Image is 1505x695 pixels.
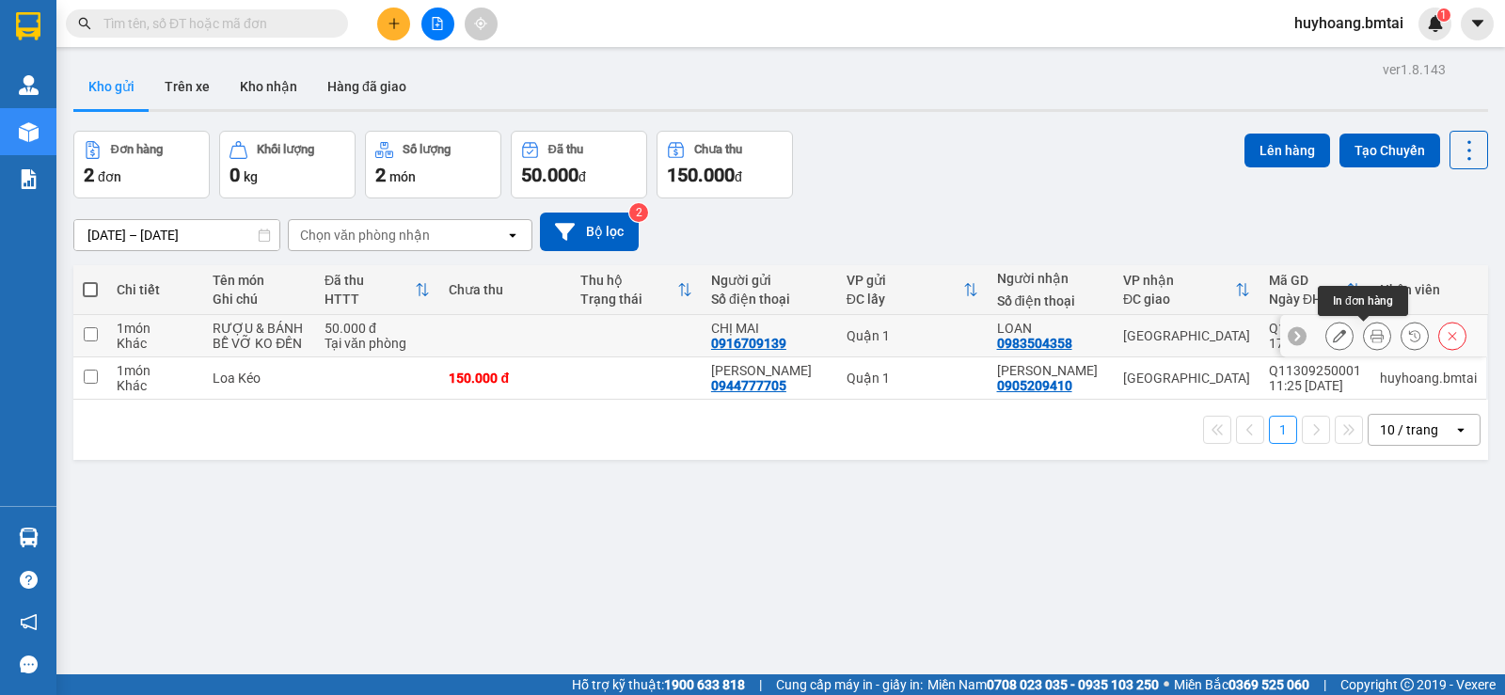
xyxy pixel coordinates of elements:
span: Nhận: [161,16,206,36]
span: kg [244,169,258,184]
span: plus [388,17,401,30]
button: Kho nhận [225,64,312,109]
div: CHỊ MAI [711,321,828,336]
div: 150.000 đ [449,371,561,386]
div: Quận 1 [847,371,978,386]
div: 0944777705 [711,378,786,393]
div: HTTT [325,292,415,307]
button: Trên xe [150,64,225,109]
div: huyhoang.bmtai [1380,371,1477,386]
span: question-circle [20,571,38,589]
button: aim [465,8,498,40]
span: đ [735,169,742,184]
div: Nhân viên [1380,282,1477,297]
div: 11:25 [DATE] [1269,378,1361,393]
div: [GEOGRAPHIC_DATA] [1123,328,1250,343]
button: Bộ lọc [540,213,639,251]
div: Người nhận [997,271,1104,286]
input: Tìm tên, số ĐT hoặc mã đơn [103,13,325,34]
div: [GEOGRAPHIC_DATA] [1123,371,1250,386]
button: Khối lượng0kg [219,131,356,198]
span: Hỗ trợ kỹ thuật: [572,674,745,695]
button: Số lượng2món [365,131,501,198]
span: 2 [375,164,386,186]
img: warehouse-icon [19,528,39,547]
button: caret-down [1461,8,1494,40]
div: 0916709139 [711,336,786,351]
span: đơn [98,169,121,184]
th: Toggle SortBy [1259,265,1370,315]
button: 1 [1269,416,1297,444]
div: Khác [117,336,194,351]
div: Số lượng [403,143,451,156]
th: Toggle SortBy [315,265,439,315]
div: BỄ VỠ KO ĐỀN [213,336,306,351]
div: Anh Bảo [711,363,828,378]
div: ĐC giao [1123,292,1235,307]
th: Toggle SortBy [571,265,702,315]
span: 150.000 [667,164,735,186]
span: | [1323,674,1326,695]
span: search [78,17,91,30]
button: Đơn hàng2đơn [73,131,210,198]
div: Mã GD [1269,273,1346,288]
div: Đã thu [548,143,583,156]
div: 0916709139 [16,61,148,87]
span: copyright [1401,678,1414,691]
div: Đơn hàng [111,143,163,156]
span: caret-down [1469,15,1486,32]
div: Tên món [213,273,306,288]
img: warehouse-icon [19,122,39,142]
div: Người gửi [711,273,828,288]
span: huyhoang.bmtai [1279,11,1418,35]
img: warehouse-icon [19,75,39,95]
button: Tạo Chuyến [1339,134,1440,167]
span: Cung cấp máy in - giấy in: [776,674,923,695]
span: notification [20,613,38,631]
sup: 2 [629,203,648,222]
span: message [20,656,38,673]
div: In đơn hàng [1318,286,1408,316]
div: Quận 1 [847,328,978,343]
div: ĐC lấy [847,292,963,307]
span: CR : [14,120,43,140]
button: Kho gửi [73,64,150,109]
button: Lên hàng [1244,134,1330,167]
div: Chi tiết [117,282,194,297]
th: Toggle SortBy [1114,265,1259,315]
span: Miền Nam [927,674,1159,695]
div: 0905209410 [997,378,1072,393]
button: Hàng đã giao [312,64,421,109]
div: Số điện thoại [711,292,828,307]
input: Select a date range. [74,220,279,250]
div: Khối lượng [257,143,314,156]
div: 50.000 đ [325,321,430,336]
div: RƯỢU & BÁNH [213,321,306,336]
div: Q11309250002 [1269,321,1361,336]
div: 50.000 [14,118,150,141]
button: file-add [421,8,454,40]
span: Gửi: [16,18,45,38]
div: Thu hộ [580,273,677,288]
span: ⚪️ [1164,681,1169,688]
span: file-add [431,17,444,30]
th: Toggle SortBy [837,265,988,315]
div: Tại văn phòng [325,336,430,351]
div: Chọn văn phòng nhận [300,226,430,245]
div: Sửa đơn hàng [1325,322,1354,350]
div: Quận 1 [16,16,148,39]
div: 1 món [117,321,194,336]
div: Ghi chú [213,292,306,307]
strong: 0708 023 035 - 0935 103 250 [987,677,1159,692]
img: logo-vxr [16,12,40,40]
img: icon-new-feature [1427,15,1444,32]
span: aim [474,17,487,30]
svg: open [505,228,520,243]
span: đ [578,169,586,184]
div: 0983504358 [161,81,352,107]
div: Chưa thu [449,282,561,297]
strong: 0369 525 060 [1228,677,1309,692]
button: plus [377,8,410,40]
sup: 1 [1437,8,1450,22]
div: VP nhận [1123,273,1235,288]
